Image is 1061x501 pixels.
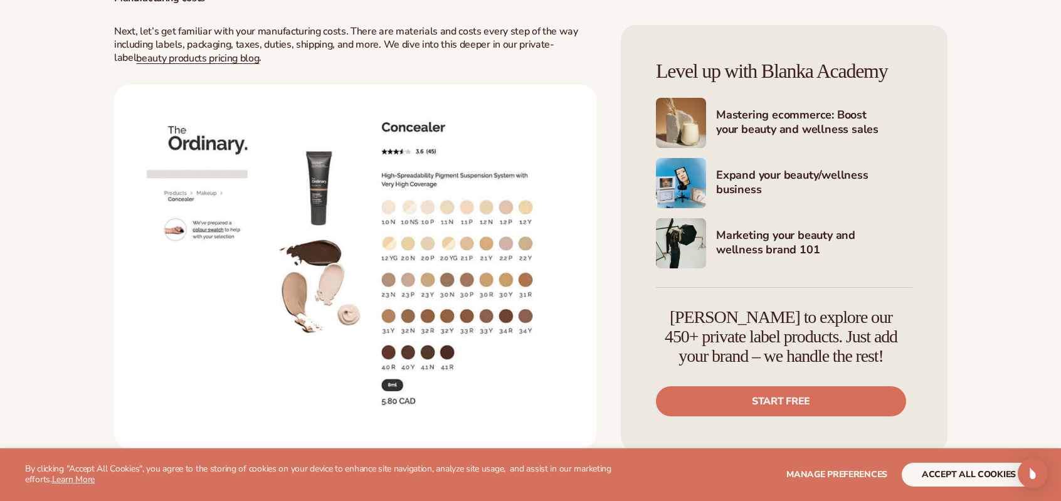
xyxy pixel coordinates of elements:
span: Next, let’s get familiar with your manufacturing costs. There are materials and costs every step ... [114,24,578,65]
h4: [PERSON_NAME] to explore our 450+ private label products. Just add your brand – we handle the rest! [656,308,906,366]
img: Shopify Image 6 [656,98,706,148]
img: Shopify Image 8 [656,218,706,268]
img: Shopify Image 7 [656,158,706,208]
a: Start free [656,386,906,416]
span: . [259,51,261,65]
div: Open Intercom Messenger [1018,458,1048,488]
img: The ordinary concealer color palette [114,85,596,448]
h4: Mastering ecommerce: Boost your beauty and wellness sales [716,108,912,139]
p: By clicking "Accept All Cookies", you agree to the storing of cookies on your device to enhance s... [25,464,621,485]
span: Manage preferences [786,468,887,480]
a: Shopify Image 6 Mastering ecommerce: Boost your beauty and wellness sales [656,98,912,148]
a: Shopify Image 8 Marketing your beauty and wellness brand 101 [656,218,912,268]
h4: Marketing your beauty and wellness brand 101 [716,228,912,259]
button: accept all cookies [902,463,1036,487]
h4: Level up with Blanka Academy [656,60,912,82]
a: beauty products pricing blog [136,51,259,65]
a: Learn More [52,473,95,485]
h4: Expand your beauty/wellness business [716,168,912,199]
a: Shopify Image 7 Expand your beauty/wellness business [656,158,912,208]
button: Manage preferences [786,463,887,487]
